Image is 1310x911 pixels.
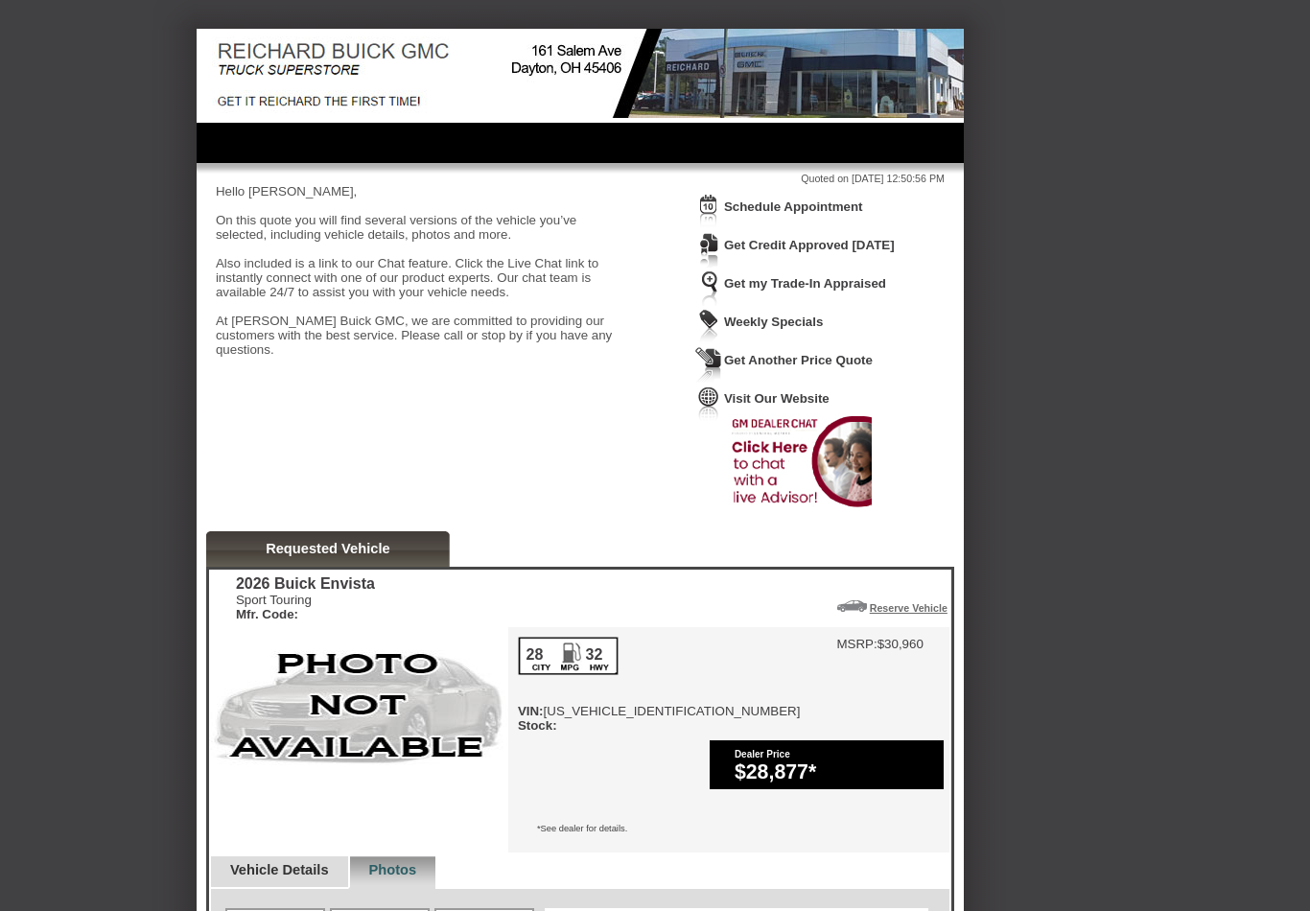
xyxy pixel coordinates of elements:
img: Icon_VisitWebsite.png [695,385,722,421]
img: Icon_WeeklySpecials.png [695,309,722,344]
b: VIN: [518,704,544,718]
a: Schedule Appointment [724,199,863,214]
td: MSRP: [836,637,877,651]
img: Icon_ReserveVehicleCar.png [837,600,867,612]
div: [US_VEHICLE_IDENTIFICATION_NUMBER] [518,637,801,733]
img: Icon_ScheduleAppointment.png [695,194,722,229]
div: Quoted on [DATE] 12:50:56 PM [216,173,945,184]
div: 28 [525,646,545,664]
img: Icon_CreditApproval.png [695,232,722,268]
b: Mfr. Code: [236,607,298,621]
img: Icon_TradeInAppraisal.png [695,270,722,306]
div: $28,877* [735,760,934,784]
a: Weekly Specials [724,315,823,329]
a: Vehicle Details [230,862,329,877]
div: Sport Touring [236,593,375,621]
img: 2026 Buick Envista [209,627,508,785]
a: Get Credit Approved [DATE] [724,238,895,252]
a: Visit Our Website [724,391,830,406]
div: Hello [PERSON_NAME], On this quote you will find several versions of the vehicle you’ve selected,... [216,184,619,371]
img: Icon_GetQuote.png [695,347,722,383]
a: Photos [369,862,417,877]
a: Get Another Price Quote [724,353,873,367]
div: 32 [584,646,604,664]
div: 2026 Buick Envista [236,575,375,593]
td: $30,960 [877,637,924,651]
a: Get my Trade-In Appraised [724,276,886,291]
img: gm-dealer-chat-red.jpg [728,413,872,509]
div: *See dealer for details. [508,809,949,853]
a: Requested Vehicle [266,541,390,556]
font: Dealer Price [735,749,790,759]
a: Reserve Vehicle [870,602,947,614]
b: Stock: [518,718,557,733]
